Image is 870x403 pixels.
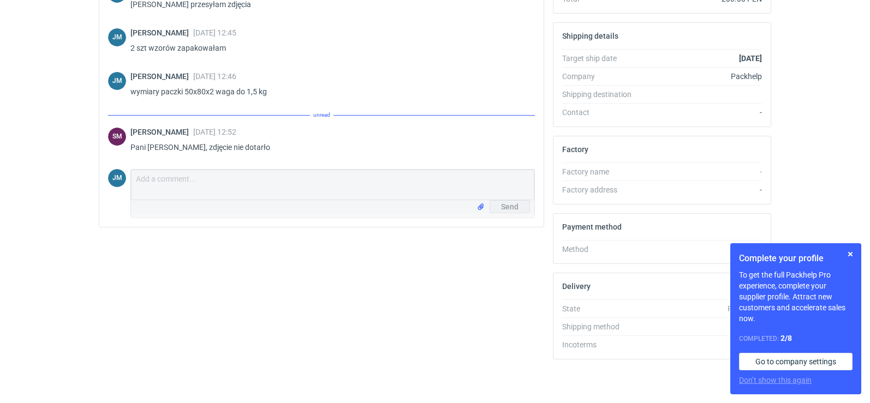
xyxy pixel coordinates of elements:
figcaption: JM [108,72,126,90]
div: Incoterms [562,339,642,350]
h2: Shipping details [562,32,618,40]
span: [DATE] 12:45 [193,28,236,37]
button: Don’t show this again [739,375,812,386]
figcaption: JM [108,169,126,187]
div: Factory name [562,166,642,177]
p: Pani [PERSON_NAME], zdjęcie nie dotarło [130,141,526,154]
button: Skip for now [844,248,857,261]
strong: 2 / 8 [780,334,792,342]
div: Sebastian Markut [108,128,126,146]
div: - [642,244,762,255]
span: Send [501,203,519,210]
div: - [642,339,762,350]
div: Factory address [562,184,642,195]
em: Pending... [728,304,762,313]
div: State [562,303,642,314]
div: Target ship date [562,53,642,64]
div: Joanna Myślak [108,28,126,46]
span: [PERSON_NAME] [130,128,193,136]
div: Pickup [642,321,762,332]
p: To get the full Packhelp Pro experience, complete your supplier profile. Attract new customers an... [739,269,853,324]
a: Go to company settings [739,353,853,370]
div: Completed: [739,333,853,344]
div: Method [562,244,642,255]
button: Send [490,200,530,213]
div: Contact [562,107,642,118]
p: 2 szt wzorów zapakowałam [130,41,526,55]
figcaption: JM [108,28,126,46]
div: Joanna Myślak [108,72,126,90]
div: - [642,184,762,195]
span: [DATE] 12:52 [193,128,236,136]
span: [PERSON_NAME] [130,28,193,37]
h1: Complete your profile [739,252,853,265]
div: Shipping method [562,321,642,332]
span: [DATE] 12:46 [193,72,236,81]
div: Packhelp [642,71,762,82]
h2: Payment method [562,222,622,231]
span: unread [310,109,333,121]
p: wymiary paczki 50x80x2 waga do 1,5 kg [130,85,526,98]
div: Joanna Myślak [108,169,126,187]
span: [PERSON_NAME] [130,72,193,81]
figcaption: SM [108,128,126,146]
div: Company [562,71,642,82]
strong: [DATE] [739,54,762,63]
div: - [642,107,762,118]
div: - [642,166,762,177]
div: Shipping destination [562,89,642,100]
h2: Factory [562,145,588,154]
h2: Delivery [562,282,591,291]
